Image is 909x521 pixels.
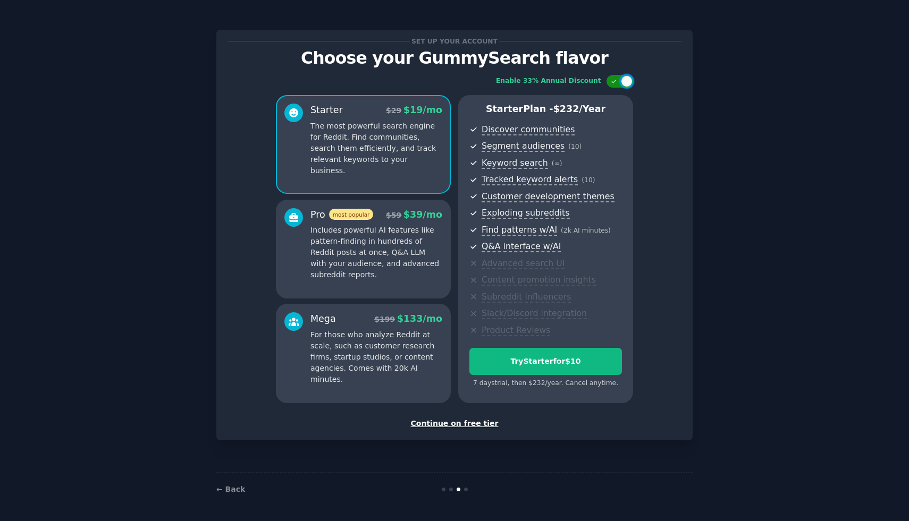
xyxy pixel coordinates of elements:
[310,225,442,280] p: Includes powerful AI features like pattern-finding in hundreds of Reddit posts at once, Q&A LLM w...
[216,485,245,493] a: ← Back
[582,176,595,184] span: ( 10 )
[482,225,557,236] span: Find patterns w/AI
[310,329,442,385] p: For those who analyze Reddit at scale, such as customer research firms, startup studios, or conte...
[469,379,622,388] div: 7 days trial, then $ 232 /year . Cancel anytime.
[482,208,569,219] span: Exploding subreddits
[310,208,373,221] div: Pro
[496,76,601,86] div: Enable 33% Annual Discount
[482,124,575,135] span: Discover communities
[228,49,681,67] p: Choose your GummySearch flavor
[482,191,615,202] span: Customer development themes
[482,275,596,286] span: Content promotion insights
[568,143,582,150] span: ( 10 )
[482,158,548,169] span: Keyword search
[469,348,622,375] button: TryStarterfor$10
[470,356,621,367] div: Try Starter for $10
[228,418,681,429] div: Continue on free tier
[553,104,605,114] span: $ 232 /year
[482,308,587,319] span: Slack/Discord integration
[386,211,401,219] span: $ 59
[310,121,442,176] p: The most powerful search engine for Reddit. Find communities, search them efficiently, and track ...
[469,103,622,116] p: Starter Plan -
[403,209,442,220] span: $ 39 /mo
[482,325,550,336] span: Product Reviews
[374,315,395,323] span: $ 199
[410,36,500,47] span: Set up your account
[482,258,565,269] span: Advanced search UI
[310,104,343,117] div: Starter
[403,105,442,115] span: $ 19 /mo
[552,160,562,167] span: ( ∞ )
[310,312,336,326] div: Mega
[386,106,401,115] span: $ 29
[482,241,561,252] span: Q&A interface w/AI
[561,227,611,234] span: ( 2k AI minutes )
[397,313,442,324] span: $ 133 /mo
[482,292,571,303] span: Subreddit influencers
[482,141,565,152] span: Segment audiences
[482,174,578,185] span: Tracked keyword alerts
[329,209,374,220] span: most popular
